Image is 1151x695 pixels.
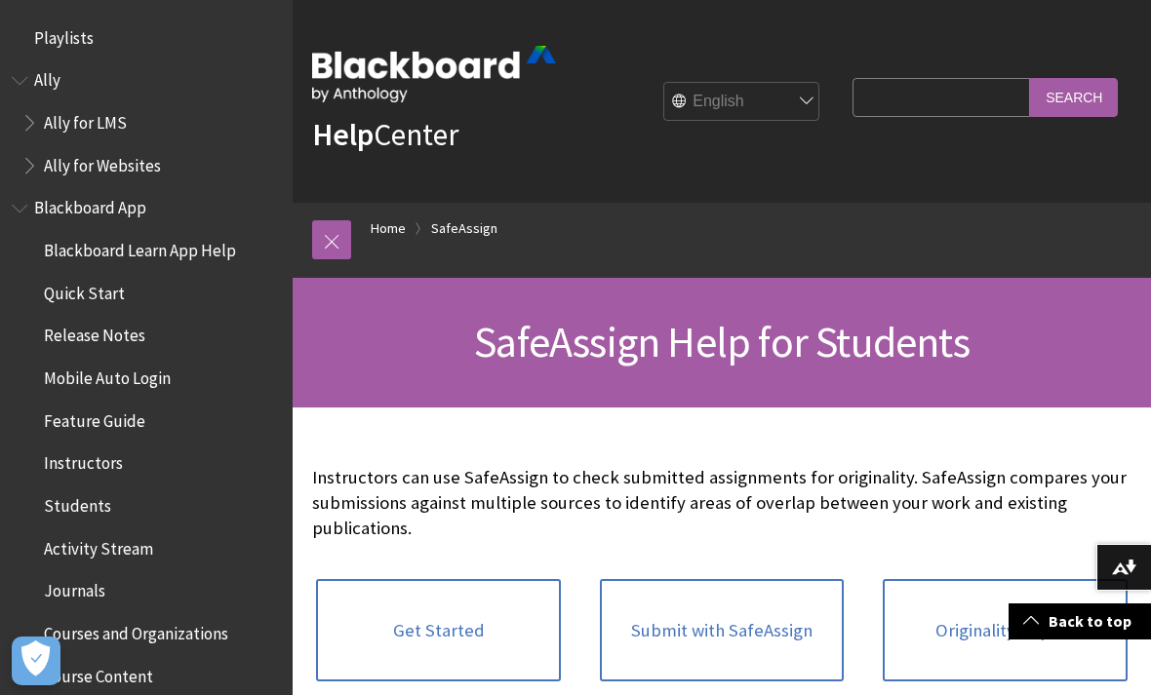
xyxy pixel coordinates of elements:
[371,216,406,241] a: Home
[312,115,374,154] strong: Help
[34,21,94,48] span: Playlists
[34,192,146,218] span: Blackboard App
[44,234,236,260] span: Blackboard Learn App Help
[1009,603,1151,639] a: Back to top
[312,115,458,154] a: HelpCenter
[44,660,153,686] span: Course Content
[1030,78,1118,116] input: Search
[316,579,560,682] a: Get Started
[12,64,281,182] nav: Book outline for Anthology Ally Help
[431,216,497,241] a: SafeAssign
[664,83,820,122] select: Site Language Selector
[44,405,145,431] span: Feature Guide
[44,149,161,175] span: Ally for Websites
[44,106,127,133] span: Ally for LMS
[12,21,281,55] nav: Book outline for Playlists
[12,637,60,685] button: Open Preferences
[44,277,125,303] span: Quick Start
[600,579,844,682] a: Submit with SafeAssign
[44,532,153,559] span: Activity Stream
[312,465,1131,542] p: Instructors can use SafeAssign to check submitted assignments for originality. SafeAssign compare...
[34,64,60,91] span: Ally
[474,315,970,368] span: SafeAssign Help for Students
[44,575,105,601] span: Journals
[44,447,123,474] span: Instructors
[883,579,1127,682] a: Originality Report
[44,617,228,643] span: Courses and Organizations
[312,46,556,102] img: Blackboard by Anthology
[44,362,171,388] span: Mobile Auto Login
[44,320,145,346] span: Release Notes
[44,489,111,516] span: Students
